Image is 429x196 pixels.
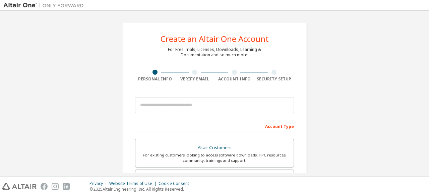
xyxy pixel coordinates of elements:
[2,183,37,190] img: altair_logo.svg
[52,183,59,190] img: instagram.svg
[41,183,48,190] img: facebook.svg
[89,181,109,186] div: Privacy
[214,76,254,82] div: Account Info
[139,152,290,163] div: For existing customers looking to access software downloads, HPC resources, community, trainings ...
[159,181,193,186] div: Cookie Consent
[63,183,70,190] img: linkedin.svg
[135,76,175,82] div: Personal Info
[109,181,159,186] div: Website Terms of Use
[89,186,193,192] p: © 2025 Altair Engineering, Inc. All Rights Reserved.
[139,143,290,152] div: Altair Customers
[161,35,269,43] div: Create an Altair One Account
[168,47,261,58] div: For Free Trials, Licenses, Downloads, Learning & Documentation and so much more.
[254,76,294,82] div: Security Setup
[175,76,215,82] div: Verify Email
[135,121,294,131] div: Account Type
[3,2,87,9] img: Altair One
